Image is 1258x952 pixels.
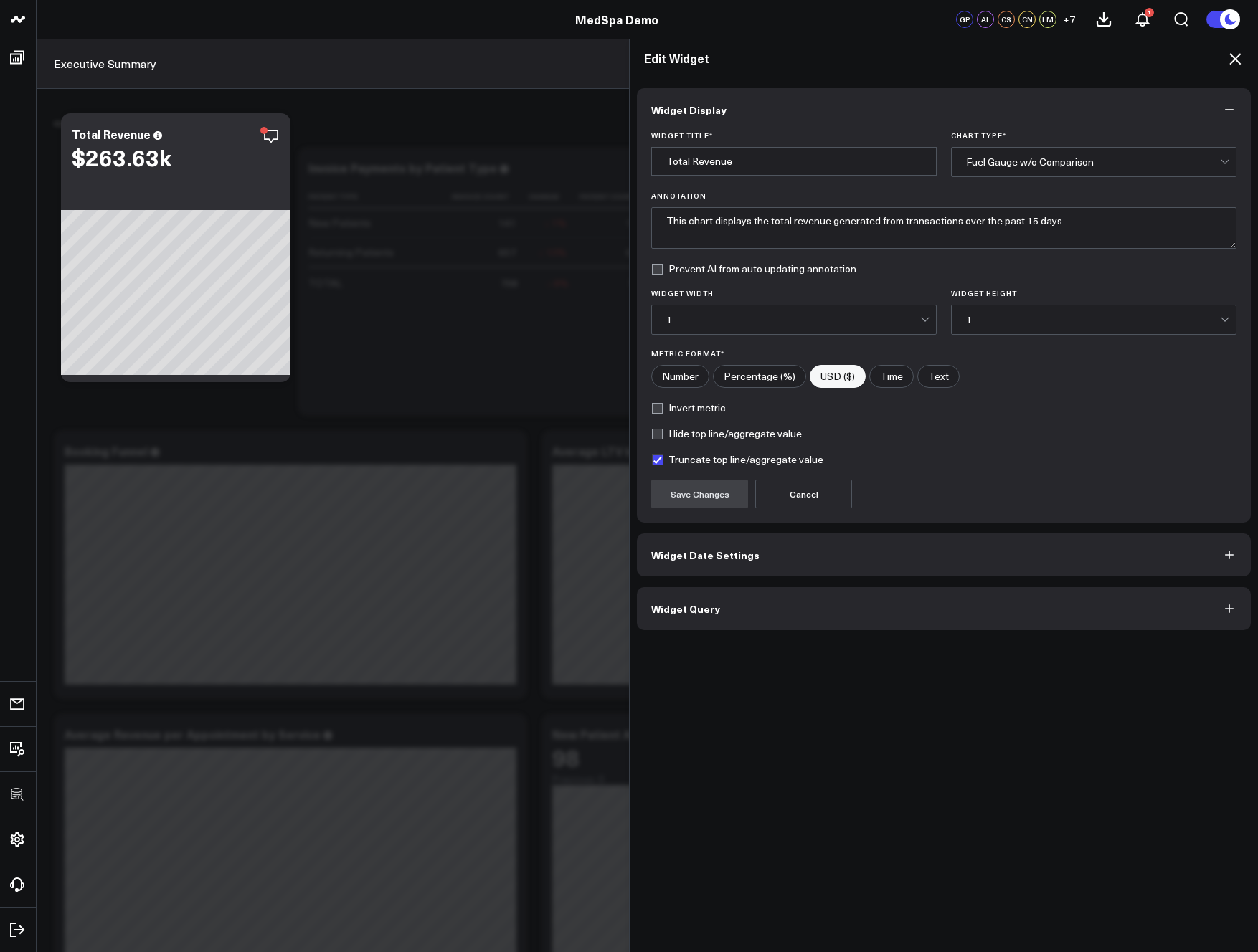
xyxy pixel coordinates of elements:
[644,50,1244,66] h2: Edit Widget
[977,11,994,28] div: AL
[651,402,726,414] label: Invert metric
[1039,11,1056,28] div: LM
[998,11,1015,28] div: CS
[1018,11,1036,28] div: CN
[951,289,1236,297] label: Widget Height
[755,480,852,508] button: Cancel
[1060,11,1077,28] button: +7
[651,263,856,275] label: Prevent AI from auto updating annotation
[637,88,1251,131] button: Widget Display
[651,131,937,140] label: Widget Title *
[651,454,823,465] label: Truncate top line/aggregate value
[651,349,1236,358] label: Metric Format*
[651,480,748,508] button: Save Changes
[666,314,920,325] div: 1
[651,603,720,614] span: Widget Query
[651,147,937,176] input: Enter your widget title
[575,11,658,27] a: MedSpa Demo
[651,289,937,297] label: Widget Width
[917,365,960,388] label: Text
[651,428,802,439] label: Hide top line/aggregate value
[810,365,866,388] label: USD ($)
[713,365,806,388] label: Percentage (%)
[651,191,1236,200] label: Annotation
[637,533,1251,576] button: Widget Date Settings
[1063,14,1075,24] span: + 7
[651,549,760,561] span: Widget Date Settings
[637,587,1251,630] button: Widget Query
[651,365,709,388] label: Number
[869,365,914,388] label: Time
[651,104,727,115] span: Widget Display
[966,314,1220,325] div: 1
[966,156,1220,168] div: Fuel Gauge w/o Comparison
[951,131,1236,140] label: Chart Type *
[1145,8,1154,17] div: 1
[651,207,1236,249] textarea: This chart displays the total revenue generated from transactions over the past 15 days.
[956,11,973,28] div: GP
